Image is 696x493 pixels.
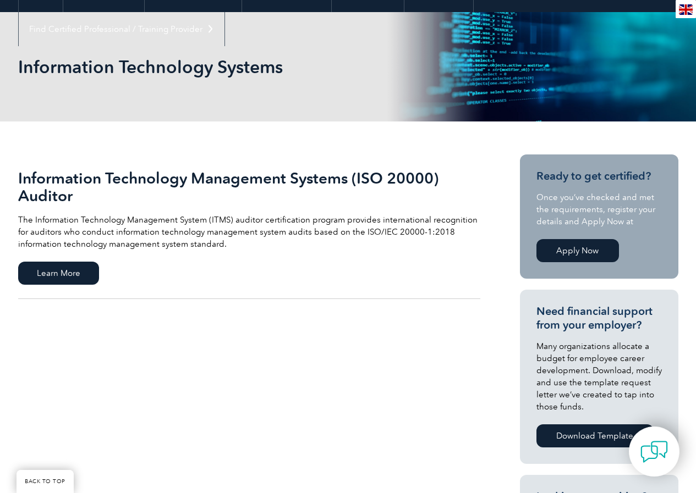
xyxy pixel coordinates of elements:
[536,169,662,183] h3: Ready to get certified?
[18,214,480,250] p: The Information Technology Management System (ITMS) auditor certification program provides intern...
[18,154,480,299] a: Information Technology Management Systems (ISO 20000) Auditor The Information Technology Manageme...
[17,470,74,493] a: BACK TO TOP
[679,4,693,15] img: en
[536,191,662,228] p: Once you’ve checked and met the requirements, register your details and Apply Now at
[640,438,668,466] img: contact-chat.png
[19,12,224,46] a: Find Certified Professional / Training Provider
[18,56,441,77] h1: Information Technology Systems
[18,262,99,285] span: Learn More
[18,169,480,204] h2: Information Technology Management Systems (ISO 20000) Auditor
[536,304,662,332] h3: Need financial support from your employer?
[536,239,619,262] a: Apply Now
[536,340,662,413] p: Many organizations allocate a budget for employee career development. Download, modify and use th...
[536,424,654,447] a: Download Template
